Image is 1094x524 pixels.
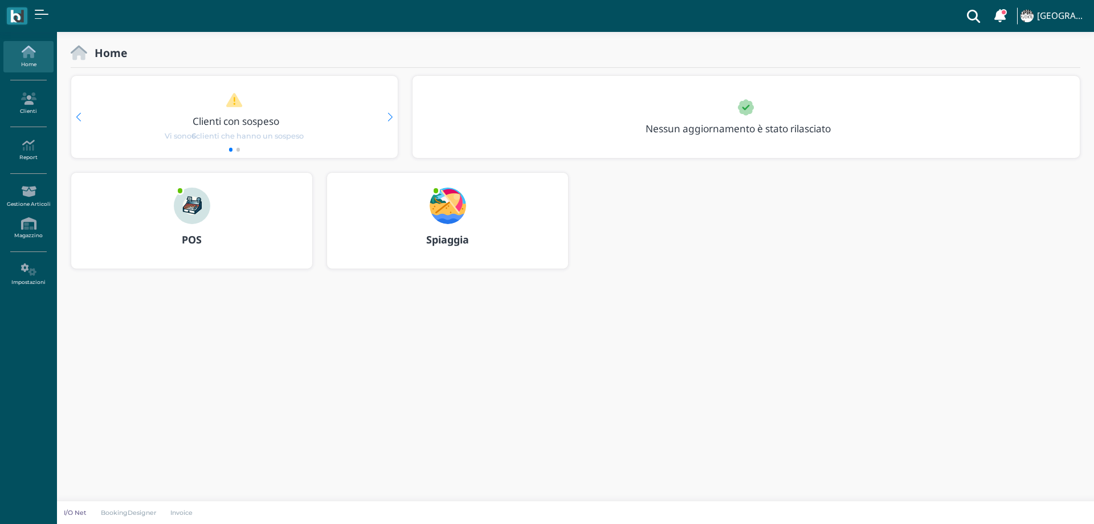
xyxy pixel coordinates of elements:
[10,10,23,23] img: logo
[387,113,393,121] div: Next slide
[182,233,202,246] b: POS
[71,172,313,283] a: ... POS
[95,116,378,127] h3: Clienti con sospeso
[1020,10,1033,22] img: ...
[1037,11,1087,21] h4: [GEOGRAPHIC_DATA]
[3,181,53,212] a: Gestione Articoli
[3,213,53,244] a: Magazzino
[93,92,375,141] a: Clienti con sospeso Vi sono6clienti che hanno un sospeso
[3,88,53,119] a: Clienti
[3,41,53,72] a: Home
[1013,489,1084,514] iframe: Help widget launcher
[191,132,196,140] b: 6
[3,135,53,166] a: Report
[3,259,53,290] a: Impostazioni
[174,188,210,224] img: ...
[413,76,1080,158] div: 1 / 1
[1019,2,1087,30] a: ... [GEOGRAPHIC_DATA]
[639,123,857,134] h3: Nessun aggiornamento è stato rilasciato
[71,76,398,158] div: 1 / 2
[326,172,569,283] a: ... Spiaggia
[76,113,81,121] div: Previous slide
[165,131,304,141] span: Vi sono clienti che hanno un sospeso
[426,233,469,246] b: Spiaggia
[87,47,127,59] h2: Home
[430,188,466,224] img: ...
